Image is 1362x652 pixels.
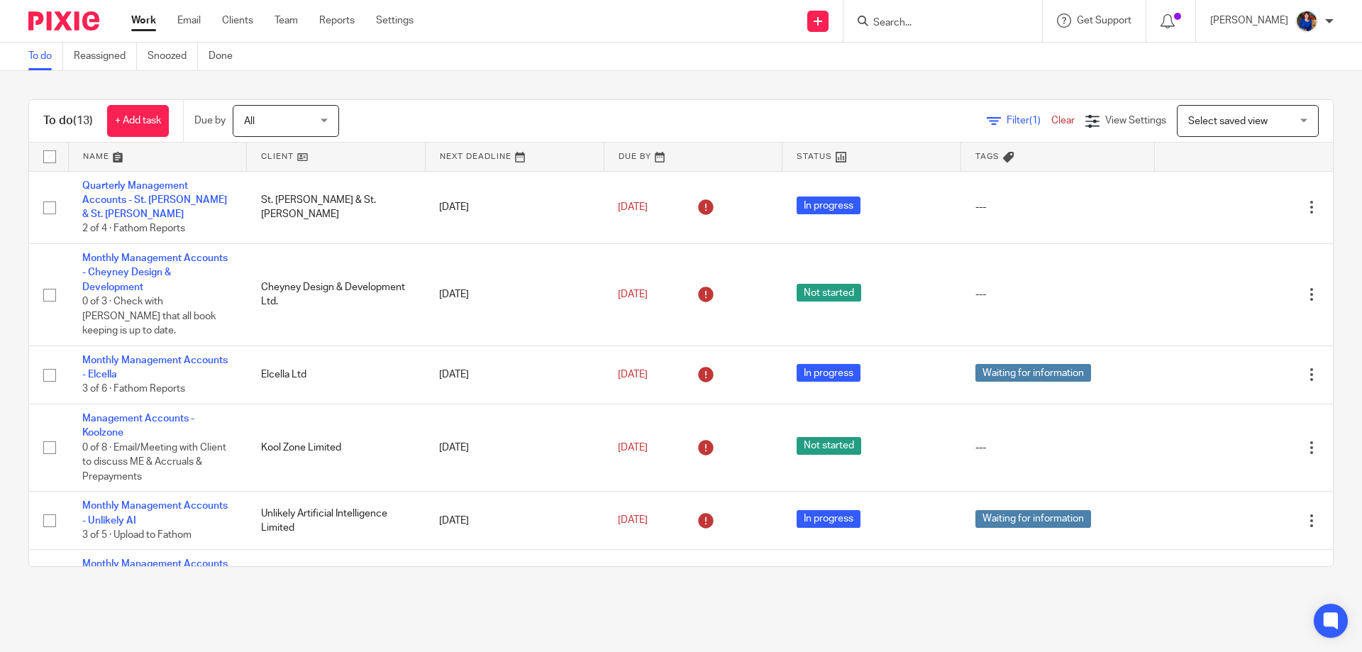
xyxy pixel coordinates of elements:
[1029,116,1041,126] span: (1)
[131,13,156,28] a: Work
[618,370,648,380] span: [DATE]
[82,414,194,438] a: Management Accounts - Koolzone
[177,13,201,28] a: Email
[425,404,604,491] td: [DATE]
[74,43,137,70] a: Reassigned
[82,297,216,336] span: 0 of 3 · Check with [PERSON_NAME] that all book keeping is up to date.
[1051,116,1075,126] a: Clear
[82,253,228,292] a: Monthly Management Accounts - Cheyney Design & Development
[1295,10,1318,33] img: Nicole.jpeg
[425,171,604,244] td: [DATE]
[209,43,243,70] a: Done
[82,443,226,482] span: 0 of 8 · Email/Meeting with Client to discuss ME & Accruals & Prepayments
[222,13,253,28] a: Clients
[425,492,604,550] td: [DATE]
[975,200,1141,214] div: ---
[82,355,228,380] a: Monthly Management Accounts - Elcella
[82,224,185,234] span: 2 of 4 · Fathom Reports
[797,284,861,302] span: Not started
[618,516,648,526] span: [DATE]
[82,530,192,540] span: 3 of 5 · Upload to Fathom
[28,43,63,70] a: To do
[425,346,604,404] td: [DATE]
[1210,13,1288,28] p: [PERSON_NAME]
[247,550,426,623] td: Cloth Restaurant Group Limited
[975,287,1141,302] div: ---
[82,385,185,394] span: 3 of 6 · Fathom Reports
[797,364,860,382] span: In progress
[425,550,604,623] td: [DATE]
[618,443,648,453] span: [DATE]
[797,437,861,455] span: Not started
[1105,116,1166,126] span: View Settings
[247,244,426,346] td: Cheyney Design & Development Ltd.
[975,510,1091,528] span: Waiting for information
[247,171,426,244] td: St. [PERSON_NAME] & St. [PERSON_NAME]
[376,13,414,28] a: Settings
[244,116,255,126] span: All
[1188,116,1268,126] span: Select saved view
[82,181,227,220] a: Quarterly Management Accounts - St. [PERSON_NAME] & St. [PERSON_NAME]
[247,492,426,550] td: Unlikely Artificial Intelligence Limited
[618,289,648,299] span: [DATE]
[82,501,228,525] a: Monthly Management Accounts - Unlikely AI
[975,153,1000,160] span: Tags
[1007,116,1051,126] span: Filter
[275,13,298,28] a: Team
[247,346,426,404] td: Elcella Ltd
[975,364,1091,382] span: Waiting for information
[73,115,93,126] span: (13)
[194,114,226,128] p: Due by
[1077,16,1131,26] span: Get Support
[425,244,604,346] td: [DATE]
[82,559,228,583] a: Monthly Management Accounts - Cloth
[872,17,1000,30] input: Search
[43,114,93,128] h1: To do
[247,404,426,491] td: Kool Zone Limited
[28,11,99,31] img: Pixie
[975,441,1141,455] div: ---
[618,202,648,212] span: [DATE]
[319,13,355,28] a: Reports
[107,105,169,137] a: + Add task
[797,510,860,528] span: In progress
[148,43,198,70] a: Snoozed
[797,197,860,214] span: In progress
